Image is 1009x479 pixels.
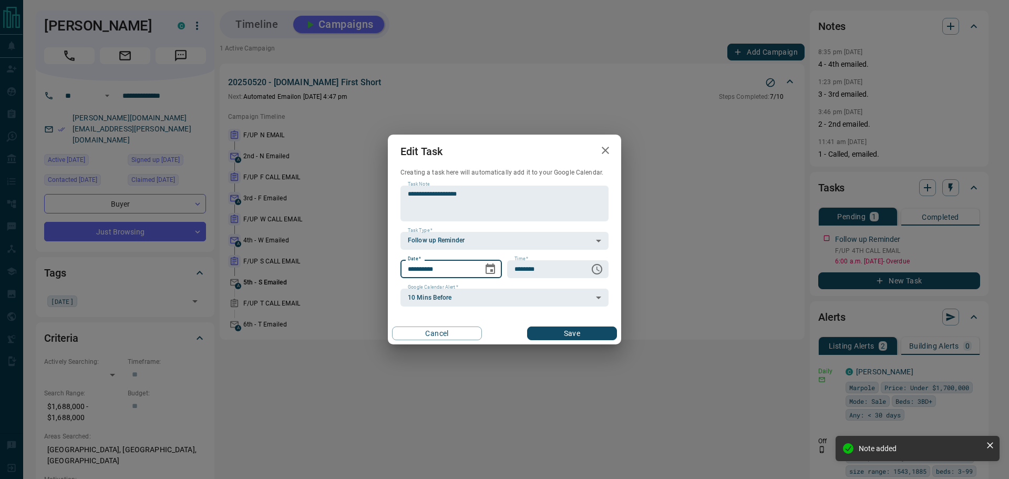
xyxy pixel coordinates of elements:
[392,327,482,340] button: Cancel
[408,227,433,234] label: Task Type
[400,168,609,177] p: Creating a task here will automatically add it to your Google Calendar.
[408,181,429,188] label: Task Note
[400,232,609,250] div: Follow up Reminder
[586,259,608,280] button: Choose time, selected time is 6:00 AM
[408,284,458,291] label: Google Calendar Alert
[514,256,528,262] label: Time
[400,289,609,307] div: 10 Mins Before
[388,135,455,168] h2: Edit Task
[527,327,617,340] button: Save
[480,259,501,280] button: Choose date, selected date is Sep 14, 2025
[859,444,982,453] div: Note added
[408,256,421,262] label: Date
